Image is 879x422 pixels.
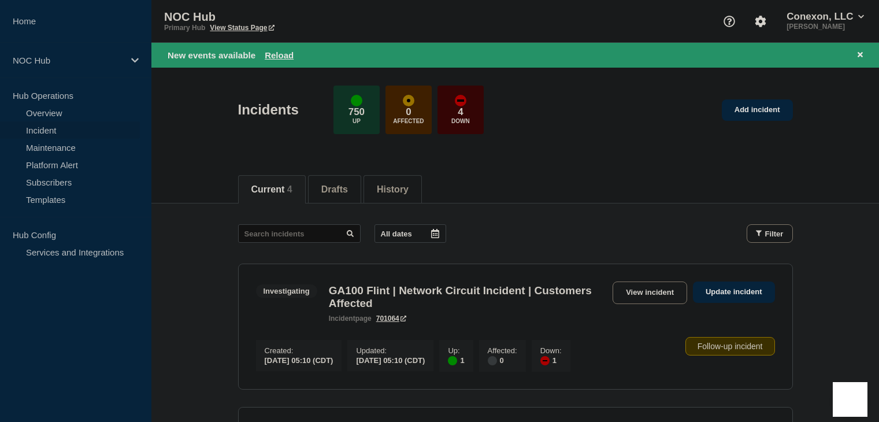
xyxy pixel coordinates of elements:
[488,346,517,355] p: Affected :
[488,355,517,365] div: 0
[406,106,411,118] p: 0
[833,382,867,417] iframe: Help Scout Beacon - Open
[455,95,466,106] div: down
[448,346,464,355] p: Up :
[321,184,348,195] button: Drafts
[329,284,607,310] h3: GA100 Flint | Network Circuit Incident | Customers Affected
[377,184,409,195] button: History
[748,9,773,34] button: Account settings
[540,355,562,365] div: 1
[348,106,365,118] p: 750
[356,355,425,365] div: [DATE] 05:10 (CDT)
[540,346,562,355] p: Down :
[329,314,372,323] p: page
[376,314,406,323] a: 701064
[784,23,866,31] p: [PERSON_NAME]
[164,10,395,24] p: NOC Hub
[381,229,412,238] p: All dates
[765,229,784,238] span: Filter
[448,355,464,365] div: 1
[458,106,463,118] p: 4
[265,50,294,60] button: Reload
[356,346,425,355] p: Updated :
[256,284,317,298] span: Investigating
[717,9,741,34] button: Support
[451,118,470,124] p: Down
[210,24,274,32] a: View Status Page
[265,355,333,365] div: [DATE] 05:10 (CDT)
[238,102,299,118] h1: Incidents
[784,11,866,23] button: Conexon, LLC
[265,346,333,355] p: Created :
[251,184,292,195] button: Current 4
[747,224,793,243] button: Filter
[374,224,446,243] button: All dates
[168,50,255,60] span: New events available
[164,24,205,32] p: Primary Hub
[722,99,793,121] a: Add incident
[540,356,550,365] div: down
[685,337,775,356] div: Follow-up incident
[353,118,361,124] p: Up
[351,95,362,106] div: up
[488,356,497,365] div: disabled
[238,224,361,243] input: Search incidents
[13,55,124,65] p: NOC Hub
[448,356,457,365] div: up
[403,95,414,106] div: affected
[393,118,424,124] p: Affected
[329,314,355,323] span: incident
[693,282,775,303] a: Update incident
[287,184,292,194] span: 4
[613,282,687,304] a: View incident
